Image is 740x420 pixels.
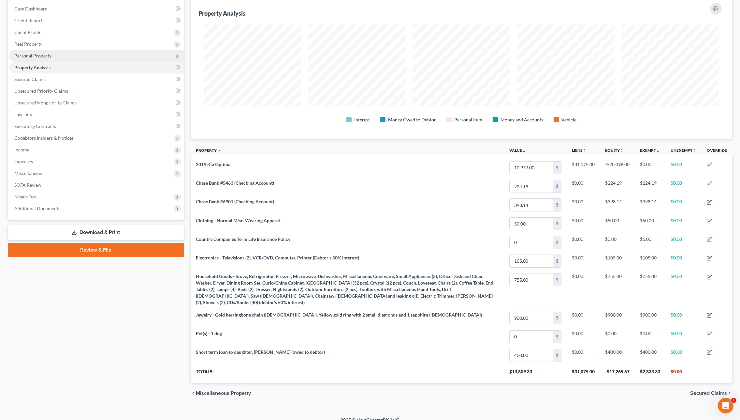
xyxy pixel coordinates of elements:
td: $0.00 [665,196,702,214]
div: $ [553,180,561,193]
div: $ [553,312,561,324]
td: $0.00 [635,327,665,346]
span: Executory Contracts [14,123,56,129]
iframe: Intercom live chat [718,398,733,413]
span: Codebtors Insiders & Notices [14,135,74,141]
td: $900.00 [600,309,635,327]
i: unfold_more [583,149,587,153]
input: 0.00 [510,255,553,267]
a: Credit Report [9,15,184,26]
td: $0.00 [567,233,600,252]
td: $900.00 [635,309,665,327]
div: Personal Item [454,117,482,123]
span: Secured Claims [14,76,46,82]
span: Miscellaneous [14,170,43,176]
th: $0.00 [665,365,702,383]
i: unfold_more [522,149,526,153]
td: $0.00 [665,270,702,308]
td: $0.00 [665,346,702,365]
td: $400.00 [635,346,665,365]
div: $ [553,331,561,343]
a: Liensunfold_more [572,148,587,153]
td: $0.00 [665,158,702,177]
div: Interest [354,117,370,123]
td: $400.00 [600,346,635,365]
i: unfold_more [620,149,624,153]
td: -$20,098.00 [600,158,635,177]
span: Chase Bank #5463 (Checking Account) [196,180,274,186]
input: 0.00 [510,236,553,249]
span: Electronics - Televisions (2), VCR/DVD, Computer, Printer (Debtor's 50% interest) [196,255,359,260]
td: $0.00 [600,233,635,252]
i: expand_less [217,149,221,153]
td: $398.14 [600,196,635,214]
div: $ [553,236,561,249]
td: $398.14 [635,196,665,214]
a: Equityunfold_more [605,148,624,153]
span: Additional Documents [14,206,60,211]
td: $755.00 [600,270,635,308]
a: Executory Contracts [9,120,184,132]
input: 0.00 [510,273,553,286]
td: $224.19 [600,177,635,196]
td: $50.00 [635,214,665,233]
span: Secured Claims [690,391,727,396]
td: $0.00 [665,233,702,252]
a: Property Analysis [9,62,184,73]
div: Property Analysis [198,9,245,17]
td: $224.19 [635,177,665,196]
th: $31,075.00 [567,365,600,383]
span: Miscellaneous Property [196,391,251,396]
span: 2019 Kia Optima [196,162,230,167]
span: 1 [731,398,736,403]
td: $0.00 [567,177,600,196]
span: Property Analysis [14,65,51,70]
span: SOFA Review [14,182,41,188]
span: Case Dashboard [14,6,48,11]
td: $755.00 [635,270,665,308]
a: Unsecured Priority Claims [9,85,184,97]
td: $0.00 [665,177,702,196]
input: 0.00 [510,331,553,343]
i: unfold_more [692,149,696,153]
span: Lawsuits [14,112,32,117]
span: Unsecured Priority Claims [14,88,68,94]
span: Pet(s) - 1 dog [196,331,222,336]
span: Household Goods - Stove, Refrigerator, Freezer, Microwave, Dishwasher, Miscellaneous Cookware, Sm... [196,273,493,305]
td: $0.00 [635,158,665,177]
a: Download & Print [8,225,184,240]
td: $0.00 [567,196,600,214]
th: $13,809.33 [504,365,567,383]
div: $ [553,218,561,230]
td: $0.00 [665,252,702,270]
div: Money Owed to Debtor [388,117,436,123]
a: Lawsuits [9,109,184,120]
td: $105.00 [635,252,665,270]
div: $ [553,273,561,286]
td: $1.00 [635,233,665,252]
button: Secured Claims chevron_right [690,391,732,396]
a: Valueunfold_more [509,148,526,153]
th: $2,833.33 [635,365,665,383]
i: chevron_left [191,391,196,396]
i: chevron_right [727,391,732,396]
span: Credit Report [14,18,42,23]
button: chevron_left Miscellaneous Property [191,391,251,396]
th: Totals: [191,365,504,383]
td: $0.00 [567,214,600,233]
td: $0.00 [665,327,702,346]
span: Expenses [14,159,33,164]
td: $31,075.00 [567,158,600,177]
span: Clothing - Normal Misc. Wearing Apparel [196,218,280,223]
th: -$17,265.67 [600,365,635,383]
div: Money and Accounts [501,117,543,123]
a: Case Dashboard [9,3,184,15]
td: $0.00 [665,214,702,233]
div: $ [553,162,561,174]
td: $0.00 [567,309,600,327]
a: Review & File [8,243,184,257]
input: 0.00 [510,162,553,174]
span: Short term loan to daughter, [PERSON_NAME] (owed to debtor) [196,349,325,355]
td: $0.00 [600,327,635,346]
a: SOFA Review [9,179,184,191]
